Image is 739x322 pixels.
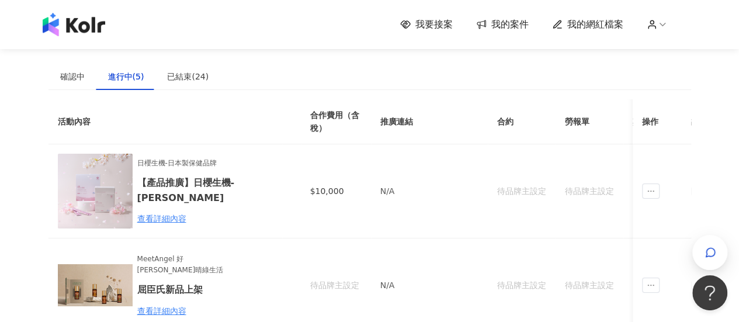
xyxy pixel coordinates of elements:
[623,99,675,144] th: 其他附件
[301,144,371,238] td: $10,000
[58,154,133,228] img: 櫻白潤姬美顏精萃
[491,18,529,31] span: 我的案件
[692,275,727,310] iframe: Help Scout Beacon - Open
[400,18,453,31] a: 我要接案
[497,185,546,198] div: 待品牌主設定
[415,18,453,31] span: 我要接案
[476,18,529,31] a: 我的案件
[137,304,240,317] div: 查看詳細內容
[567,18,623,31] span: 我的網紅檔案
[137,212,240,225] div: 查看詳細內容
[301,99,371,144] th: 合作費用（含稅）
[371,99,488,144] th: 推廣連結
[137,282,240,297] h6: 屈臣氏新品上架
[642,183,660,199] span: ellipsis
[642,278,660,293] span: ellipsis
[556,99,623,144] th: 勞報單
[48,99,282,144] th: 活動內容
[488,99,556,144] th: 合約
[137,158,240,169] span: 日櫻生機-日本製保健品牌
[565,279,614,292] div: 待品牌主設定
[43,13,105,36] img: logo
[565,185,614,198] div: 待品牌主設定
[380,279,478,292] p: N/A
[137,175,240,205] h6: 【產品推廣】日櫻生機-[PERSON_NAME]
[380,185,478,198] p: N/A
[497,279,546,292] div: 待品牌主設定
[60,70,85,83] div: 確認中
[633,99,691,144] th: 操作
[137,254,240,276] span: MeetAngel 好[PERSON_NAME]晴綠生活
[310,279,362,292] div: 待品牌主設定
[108,70,144,83] div: 進行中(5)
[167,70,209,83] div: 已結束(24)
[552,18,623,31] a: 我的網紅檔案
